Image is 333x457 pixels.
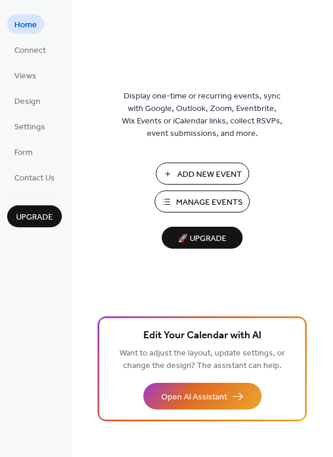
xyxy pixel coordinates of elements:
[14,19,37,31] span: Home
[122,90,282,140] span: Display one-time or recurring events, sync with Google, Outlook, Zoom, Eventbrite, Wix Events or ...
[143,328,262,344] span: Edit Your Calendar with AI
[7,65,43,85] a: Views
[176,196,243,209] span: Manage Events
[7,116,52,136] a: Settings
[162,227,243,249] button: 🚀 Upgrade
[16,211,53,224] span: Upgrade
[14,121,45,134] span: Settings
[7,142,40,161] a: Form
[120,345,285,374] span: Want to adjust the layout, update settings, or change the design? The assistant can help.
[14,147,33,159] span: Form
[14,70,36,82] span: Views
[14,96,40,108] span: Design
[177,169,242,181] span: Add New Event
[143,383,262,410] button: Open AI Assistant
[7,14,44,34] a: Home
[7,205,62,227] button: Upgrade
[7,167,62,187] a: Contact Us
[7,40,53,59] a: Connect
[14,172,55,185] span: Contact Us
[156,163,249,185] button: Add New Event
[169,231,235,247] span: 🚀 Upgrade
[161,391,227,404] span: Open AI Assistant
[7,91,48,110] a: Design
[14,45,46,57] span: Connect
[155,191,250,212] button: Manage Events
